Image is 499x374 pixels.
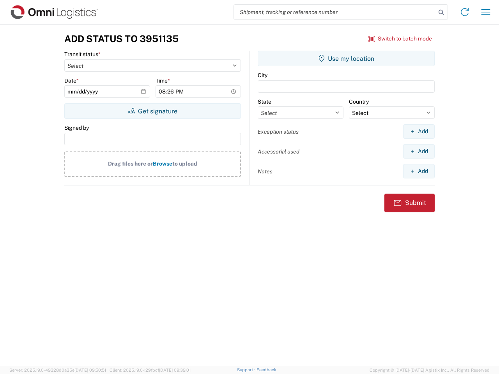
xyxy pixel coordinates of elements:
[370,367,490,374] span: Copyright © [DATE]-[DATE] Agistix Inc., All Rights Reserved
[74,368,106,372] span: [DATE] 09:50:51
[257,367,276,372] a: Feedback
[64,33,179,44] h3: Add Status to 3951135
[258,51,435,66] button: Use my location
[258,72,267,79] label: City
[258,148,299,155] label: Accessorial used
[403,144,435,159] button: Add
[403,124,435,139] button: Add
[156,77,170,84] label: Time
[258,98,271,105] label: State
[258,168,273,175] label: Notes
[110,368,191,372] span: Client: 2025.19.0-129fbcf
[9,368,106,372] span: Server: 2025.19.0-49328d0a35e
[64,103,241,119] button: Get signature
[172,161,197,167] span: to upload
[368,32,432,45] button: Switch to batch mode
[237,367,257,372] a: Support
[64,124,89,131] label: Signed by
[234,5,436,19] input: Shipment, tracking or reference number
[64,77,79,84] label: Date
[159,368,191,372] span: [DATE] 09:39:01
[64,51,101,58] label: Transit status
[108,161,153,167] span: Drag files here or
[349,98,369,105] label: Country
[153,161,172,167] span: Browse
[403,164,435,178] button: Add
[258,128,299,135] label: Exception status
[384,194,435,212] button: Submit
